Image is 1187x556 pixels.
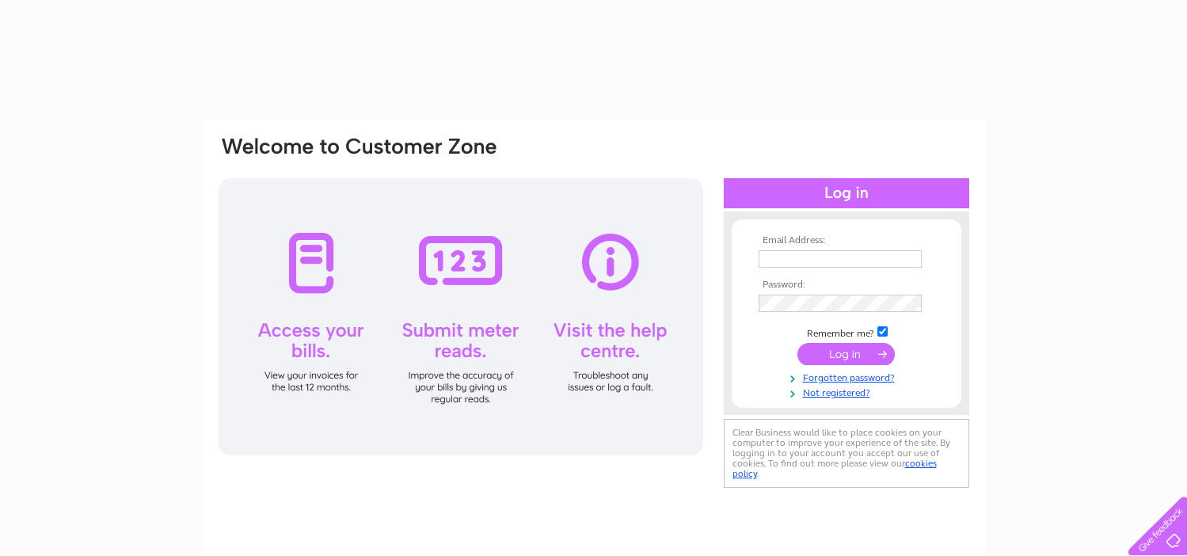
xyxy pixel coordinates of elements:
th: Password: [755,280,938,291]
th: Email Address: [755,235,938,246]
td: Remember me? [755,324,938,340]
a: Forgotten password? [759,369,938,384]
a: Not registered? [759,384,938,399]
input: Submit [797,343,895,365]
a: cookies policy [732,458,937,479]
div: Clear Business would like to place cookies on your computer to improve your experience of the sit... [724,419,969,488]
